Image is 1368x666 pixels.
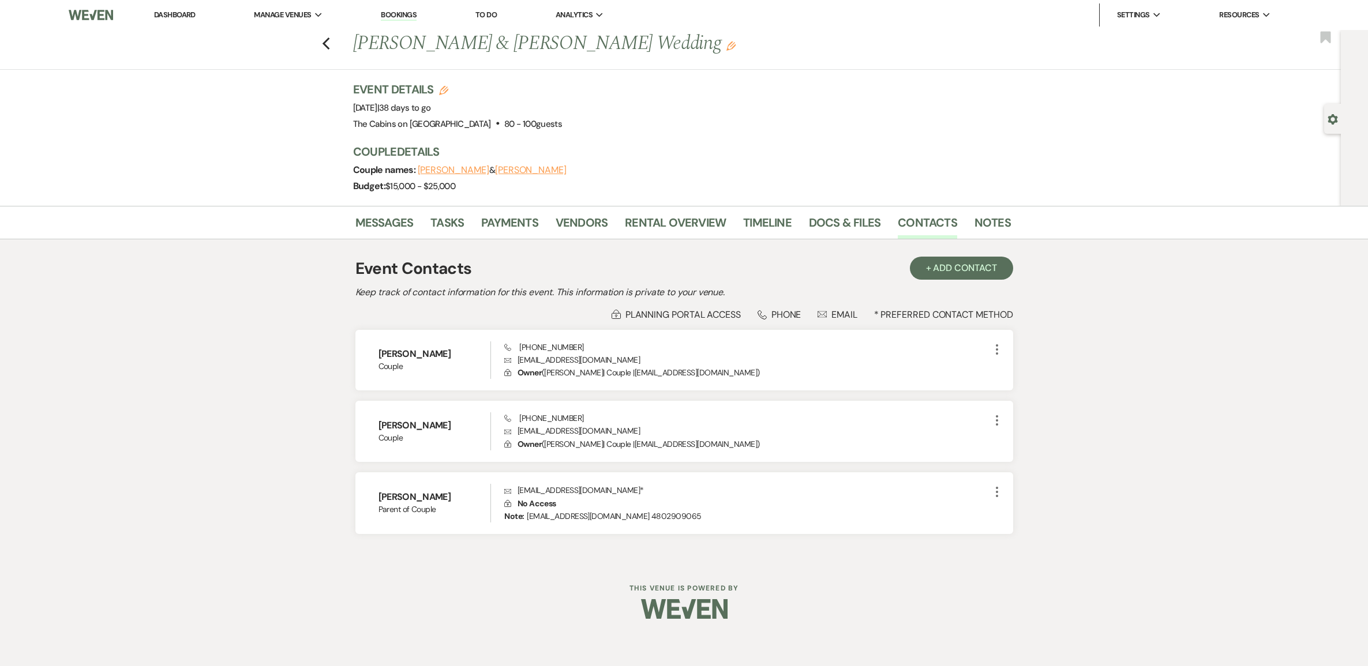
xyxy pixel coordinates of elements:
h6: [PERSON_NAME] [378,348,491,360]
a: To Do [475,10,497,20]
img: Weven Logo [69,3,113,27]
span: Owner [518,367,542,378]
span: [DATE] [353,102,431,114]
span: $15,000 - $25,000 [385,180,455,192]
span: Couple [378,432,491,444]
h2: Keep track of contact information for this event. This information is private to your venue. [355,285,1013,299]
h6: [PERSON_NAME] [378,491,491,503]
a: Contacts [898,213,957,239]
h3: Couple Details [353,144,999,160]
a: Rental Overview [625,213,726,239]
div: Planning Portal Access [612,308,741,321]
h6: [PERSON_NAME] [378,419,491,432]
span: [PHONE_NUMBER] [504,413,583,423]
span: Couple names: [353,164,418,176]
span: | [377,102,431,114]
p: ( [PERSON_NAME] | Couple | [EMAIL_ADDRESS][DOMAIN_NAME] ) [504,366,990,379]
h1: [PERSON_NAME] & [PERSON_NAME] Wedding [353,30,870,58]
a: Notes [975,213,1011,239]
p: [EMAIL_ADDRESS][DOMAIN_NAME] [504,424,990,437]
span: Resources [1219,9,1259,21]
div: Email [818,308,857,321]
span: Couple [378,360,491,372]
span: [PHONE_NUMBER] [504,342,583,352]
button: [PERSON_NAME] [418,165,489,175]
a: Docs & Files [809,213,880,239]
button: + Add Contact [910,257,1013,280]
a: Dashboard [154,10,196,20]
button: Open lead details [1328,113,1338,124]
button: [PERSON_NAME] [495,165,567,175]
h1: Event Contacts [355,257,472,281]
div: Phone [758,308,801,321]
span: Budget: [353,180,386,192]
a: Messages [355,213,414,239]
span: Analytics [556,9,593,21]
a: Vendors [556,213,608,239]
a: Timeline [743,213,792,239]
strong: Note: [504,511,524,521]
img: Weven Logo [641,589,728,629]
span: & [418,164,567,176]
a: Bookings [381,10,417,21]
span: The Cabins on [GEOGRAPHIC_DATA] [353,118,491,130]
span: 38 days to go [379,102,431,114]
div: * Preferred Contact Method [355,308,1013,321]
h3: Event Details [353,81,563,97]
a: Tasks [430,213,464,239]
p: [EMAIL_ADDRESS][DOMAIN_NAME] * [504,484,990,496]
a: Payments [481,213,538,239]
span: 80 - 100 guests [504,118,562,130]
p: [EMAIL_ADDRESS][DOMAIN_NAME] [504,353,990,366]
span: No Access [518,498,556,509]
span: Owner [518,439,542,449]
button: Edit [726,40,736,51]
span: Parent of Couple [378,503,491,516]
span: Manage Venues [254,9,311,21]
span: Settings [1117,9,1150,21]
p: ( [PERSON_NAME] | Couple | [EMAIL_ADDRESS][DOMAIN_NAME] ) [504,438,990,450]
p: [EMAIL_ADDRESS][DOMAIN_NAME] 4802909065 [504,510,701,522]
